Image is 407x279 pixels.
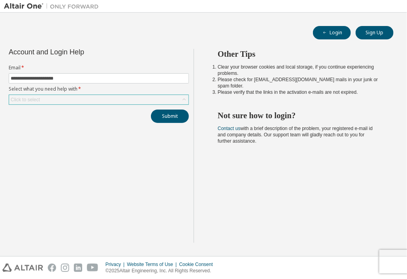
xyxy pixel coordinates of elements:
[218,64,379,76] li: Clear your browser cookies and local storage, if you continue experiencing problems.
[87,264,98,272] img: youtube.svg
[218,49,379,59] h2: Other Tips
[218,110,379,121] h2: Not sure how to login?
[4,2,103,10] img: Altair One
[218,76,379,89] li: Please check for [EMAIL_ADDRESS][DOMAIN_NAME] mails in your junk or spam folder.
[9,65,189,71] label: Email
[11,97,40,103] div: Click to select
[74,264,82,272] img: linkedin.svg
[48,264,56,272] img: facebook.svg
[313,26,351,39] button: Login
[218,126,373,144] span: with a brief description of the problem, your registered e-mail id and company details. Our suppo...
[356,26,394,39] button: Sign Up
[9,49,153,55] div: Account and Login Help
[179,261,217,268] div: Cookie Consent
[106,268,218,274] p: © 2025 Altair Engineering, Inc. All Rights Reserved.
[106,261,127,268] div: Privacy
[9,95,188,104] div: Click to select
[61,264,69,272] img: instagram.svg
[127,261,179,268] div: Website Terms of Use
[151,110,189,123] button: Submit
[218,126,240,131] a: Contact us
[218,89,379,95] li: Please verify that the links in the activation e-mails are not expired.
[2,264,43,272] img: altair_logo.svg
[9,86,189,92] label: Select what you need help with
